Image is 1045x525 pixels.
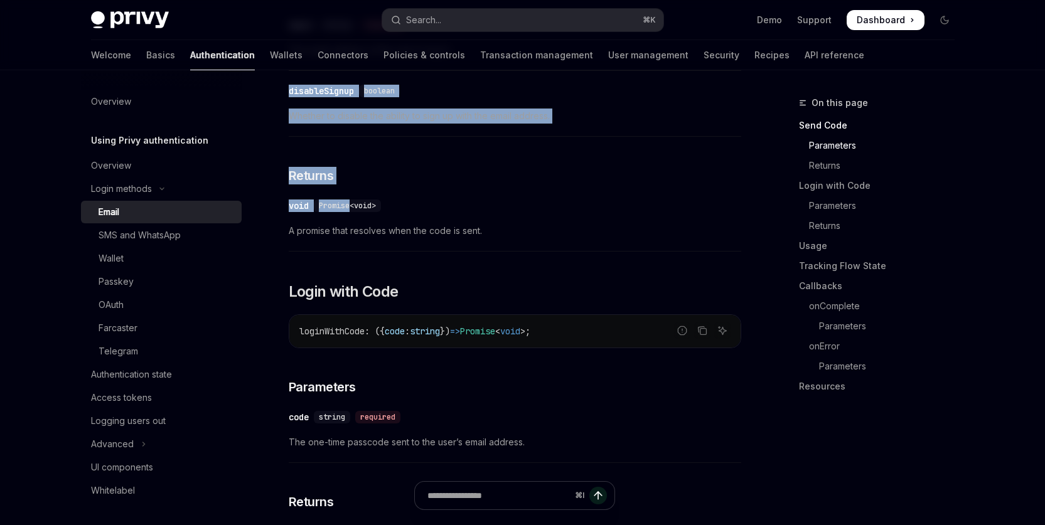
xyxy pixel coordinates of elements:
a: Authentication state [81,363,242,386]
div: UI components [91,460,153,475]
button: Ask AI [714,322,731,339]
a: Recipes [754,40,790,70]
span: > [520,326,525,337]
a: Returns [799,216,965,236]
a: Tracking Flow State [799,256,965,276]
span: A promise that resolves when the code is sent. [289,223,741,238]
span: Returns [289,167,334,184]
a: Callbacks [799,276,965,296]
span: Dashboard [857,14,905,26]
a: Authentication [190,40,255,70]
a: Welcome [91,40,131,70]
div: Overview [91,158,131,173]
div: code [289,411,309,423]
div: Passkey [99,274,134,289]
div: required [355,411,400,423]
a: Parameters [799,135,965,156]
a: Policies & controls [383,40,465,70]
button: Toggle Login methods section [81,178,242,200]
span: On this page [812,95,868,110]
span: Whether to disable the ability to sign up with the email address. [289,109,741,124]
a: Resources [799,376,965,396]
button: Toggle Advanced section [81,433,242,455]
a: API reference [805,40,864,70]
a: Overview [81,90,242,113]
span: ⌘ K [643,15,656,25]
a: Usage [799,236,965,256]
span: Promise<void> [319,201,376,211]
div: Access tokens [91,390,152,405]
span: }) [440,326,450,337]
a: onComplete [799,296,965,316]
a: Passkey [81,270,242,293]
span: code [385,326,405,337]
span: loginWithCode [299,326,365,337]
a: Support [797,14,832,26]
div: Overview [91,94,131,109]
div: SMS and WhatsApp [99,228,181,243]
a: Transaction management [480,40,593,70]
span: ; [525,326,530,337]
a: Connectors [318,40,368,70]
a: SMS and WhatsApp [81,224,242,247]
a: Whitelabel [81,479,242,502]
button: Send message [589,487,607,504]
a: User management [608,40,689,70]
a: OAuth [81,294,242,316]
a: UI components [81,456,242,479]
div: Farcaster [99,321,137,336]
a: Send Code [799,115,965,135]
button: Copy the contents from the code block [694,322,710,339]
span: The one-time passcode sent to the user’s email address. [289,435,741,450]
a: Wallets [270,40,303,70]
a: Access tokens [81,386,242,409]
a: Returns [799,156,965,176]
a: Telegram [81,340,242,363]
span: Promise [460,326,495,337]
a: Demo [757,14,782,26]
a: Logging users out [81,410,242,432]
button: Open search [382,9,663,31]
a: Basics [146,40,175,70]
img: dark logo [91,11,169,29]
div: Search... [406,13,441,28]
a: Parameters [799,196,965,216]
div: Login methods [91,181,152,196]
div: Wallet [99,251,124,266]
span: void [500,326,520,337]
div: Email [99,204,119,220]
span: Login with Code [289,282,399,302]
span: < [495,326,500,337]
a: Overview [81,154,242,177]
a: onError [799,336,965,356]
span: : [405,326,410,337]
input: Ask a question... [427,482,570,509]
div: Authentication state [91,367,172,382]
span: => [450,326,460,337]
a: Dashboard [847,10,924,30]
a: Email [81,201,242,223]
a: Wallet [81,247,242,270]
span: boolean [364,86,395,96]
div: disableSignup [289,85,354,97]
button: Toggle dark mode [935,10,955,30]
h5: Using Privy authentication [91,133,208,148]
button: Report incorrect code [674,322,690,339]
a: Parameters [799,356,965,376]
span: : ({ [365,326,385,337]
div: Logging users out [91,413,166,428]
div: Telegram [99,344,138,359]
a: Login with Code [799,176,965,196]
a: Security [704,40,739,70]
div: Advanced [91,437,134,452]
a: Parameters [799,316,965,336]
span: string [410,326,440,337]
span: string [319,412,345,422]
div: Whitelabel [91,483,135,498]
a: Farcaster [81,317,242,339]
div: OAuth [99,297,124,312]
div: void [289,199,309,212]
span: Parameters [289,378,356,396]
